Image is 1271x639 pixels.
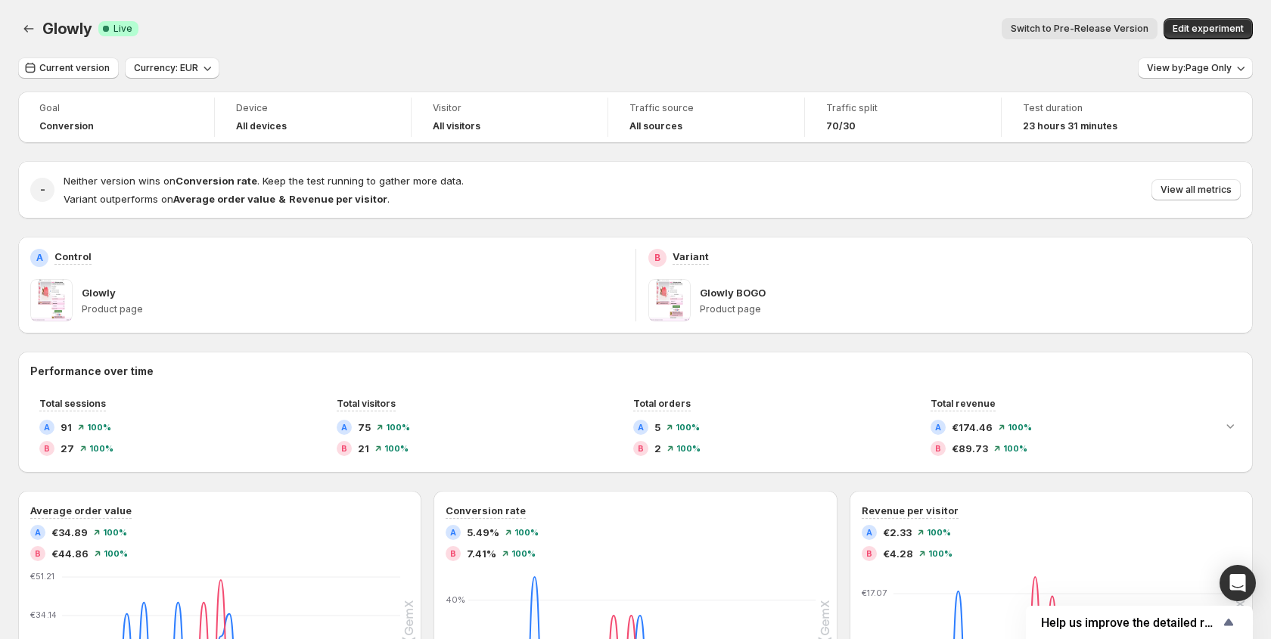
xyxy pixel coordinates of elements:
text: 40% [446,594,465,605]
span: 100 % [514,528,539,537]
button: Show survey - Help us improve the detailed report for A/B campaigns [1041,613,1238,631]
button: Edit experiment [1164,18,1253,39]
a: GoalConversion [39,101,193,134]
text: €51.21 [30,571,54,582]
span: €44.86 [51,546,89,561]
text: €34.14 [30,610,57,620]
strong: Average order value [173,193,275,205]
span: €2.33 [883,525,912,540]
span: €4.28 [883,546,913,561]
h2: - [40,182,45,197]
button: Switch to Pre-Release Version [1002,18,1158,39]
span: 100 % [104,549,128,558]
span: Current version [39,62,110,74]
span: Neither version wins on . Keep the test running to gather more data. [64,175,464,187]
h2: B [341,444,347,453]
strong: & [278,193,286,205]
strong: Revenue per visitor [289,193,387,205]
p: Glowly [82,285,116,300]
span: Visitor [433,102,586,114]
h2: A [341,423,347,432]
span: 100 % [927,528,951,537]
h2: A [935,423,941,432]
span: 5 [654,420,660,435]
h2: A [35,528,41,537]
span: 75 [358,420,371,435]
span: 100 % [386,423,410,432]
p: Glowly BOGO [700,285,766,300]
span: 91 [61,420,72,435]
span: 100 % [89,444,113,453]
span: €89.73 [952,441,988,456]
p: Control [54,249,92,264]
span: Help us improve the detailed report for A/B campaigns [1041,616,1220,630]
h3: Revenue per visitor [862,503,959,518]
img: Glowly [30,279,73,321]
span: 100 % [511,549,536,558]
h3: Conversion rate [446,503,526,518]
p: Variant [673,249,709,264]
button: Currency: EUR [125,57,219,79]
span: Currency: EUR [134,62,198,74]
button: Back [18,18,39,39]
span: Test duration [1023,102,1177,114]
h2: B [866,549,872,558]
h2: A [450,528,456,537]
span: Total orders [633,398,691,409]
span: Traffic source [629,102,783,114]
h2: Performance over time [30,364,1241,379]
text: €17.07 [862,588,887,598]
div: Open Intercom Messenger [1220,565,1256,601]
span: 21 [358,441,369,456]
button: Current version [18,57,119,79]
h2: B [935,444,941,453]
button: View all metrics [1151,179,1241,200]
span: 100 % [103,528,127,537]
span: 100 % [1003,444,1027,453]
span: View by: Page Only [1147,62,1232,74]
span: Conversion [39,120,94,132]
h4: All sources [629,120,682,132]
span: 27 [61,441,74,456]
span: €174.46 [952,420,993,435]
span: Live [113,23,132,35]
span: €34.89 [51,525,88,540]
span: 70/30 [826,120,856,132]
h2: B [44,444,50,453]
h3: Average order value [30,503,132,518]
h2: A [36,252,43,264]
span: 7.41% [467,546,496,561]
span: Traffic split [826,102,980,114]
span: 100 % [1008,423,1032,432]
strong: Conversion rate [176,175,257,187]
a: VisitorAll visitors [433,101,586,134]
h4: All visitors [433,120,480,132]
p: Product page [700,303,1241,315]
span: Variant outperforms on . [64,193,390,205]
span: Glowly [42,20,92,38]
span: 100 % [384,444,409,453]
h2: B [35,549,41,558]
h2: A [866,528,872,537]
span: Total revenue [931,398,996,409]
p: Product page [82,303,623,315]
h2: B [654,252,660,264]
img: Glowly BOGO [648,279,691,321]
span: 100 % [676,423,700,432]
a: Traffic split70/30 [826,101,980,134]
span: Device [236,102,390,114]
h2: A [44,423,50,432]
span: 100 % [676,444,701,453]
a: Traffic sourceAll sources [629,101,783,134]
button: View by:Page Only [1138,57,1253,79]
h2: B [450,549,456,558]
span: Total sessions [39,398,106,409]
span: 100 % [928,549,952,558]
span: Total visitors [337,398,396,409]
a: Test duration23 hours 31 minutes [1023,101,1177,134]
span: Edit experiment [1173,23,1244,35]
span: 23 hours 31 minutes [1023,120,1117,132]
h4: All devices [236,120,287,132]
span: Switch to Pre-Release Version [1011,23,1148,35]
span: View all metrics [1161,184,1232,196]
